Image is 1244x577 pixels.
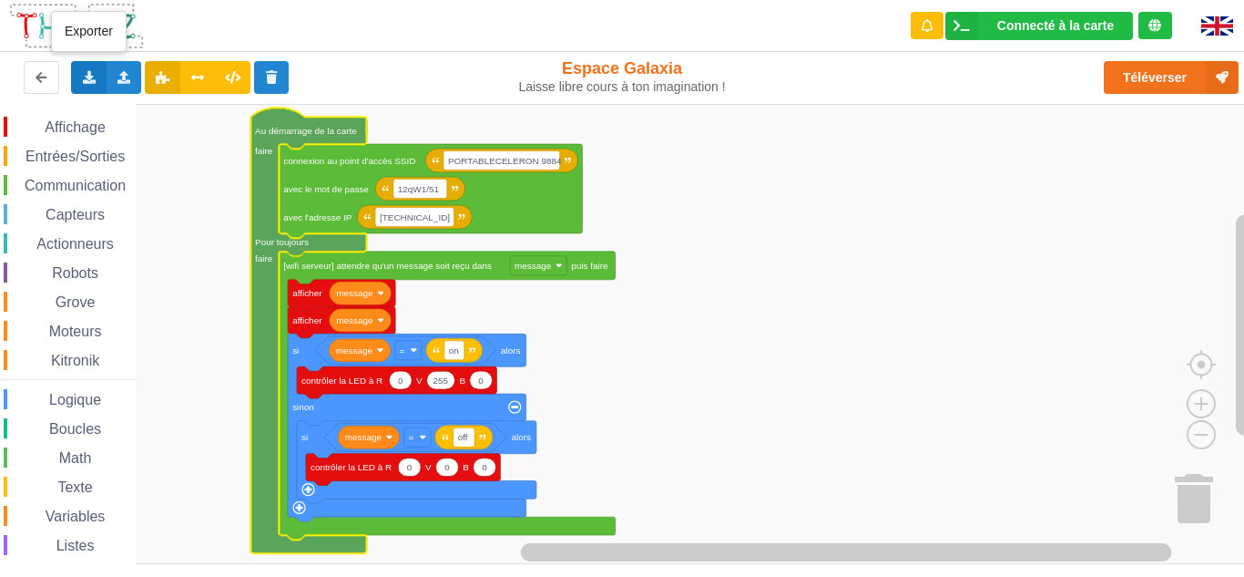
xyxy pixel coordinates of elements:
text: faire [255,146,273,156]
span: Robots [49,265,101,281]
text: alors [501,345,521,355]
div: Ta base fonctionne bien ! [945,12,1133,40]
span: Capteurs [43,207,107,222]
text: sinon [292,402,314,412]
text: 12qW1/51 [398,183,440,193]
text: B [459,376,465,386]
span: Listes [54,538,97,553]
text: Pour toujours [255,237,309,247]
span: Kitronik [48,353,102,368]
text: afficher [292,288,322,298]
div: Espace Galaxia [516,58,727,95]
text: connexion au point d'accès SSID [283,155,415,165]
span: Texte [55,479,95,495]
text: message [515,261,552,271]
text: message [336,315,373,325]
text: = [400,345,405,355]
text: [wifi serveur] attendre qu'un message soit reçu dans [283,261,492,271]
span: Variables [43,509,108,524]
text: B [463,462,469,472]
text: 255 [433,376,448,386]
span: Communication [22,178,128,193]
text: 0 [482,462,487,472]
span: Moteurs [46,324,105,339]
span: Math [56,450,95,466]
text: message [336,288,373,298]
text: faire [255,253,273,263]
text: on [449,345,459,355]
span: Boucles [46,421,104,437]
text: V [425,462,432,472]
div: Tu es connecté au serveur de création de Thingz [1138,12,1172,39]
text: si [292,345,299,355]
text: message [336,345,373,355]
text: 0 [407,462,413,472]
span: Entrées/Sorties [23,149,127,164]
text: contrôler la LED à R [301,376,382,386]
text: Au démarrage de la carte [255,126,357,136]
text: off [458,432,468,442]
button: Téléverser [1104,61,1239,94]
img: gb.png [1201,16,1233,36]
text: 0 [398,376,403,386]
span: Affichage [42,119,107,135]
text: 0 [478,376,484,386]
div: Connecté à la carte [997,19,1114,32]
text: avec le mot de passe [283,183,369,193]
text: si [301,432,308,442]
text: avec l'adresse IP [283,211,352,222]
text: message [345,432,382,442]
text: PORTABLECELERON 9884 [448,155,562,165]
div: Laisse libre cours à ton imagination ! [516,79,727,95]
text: [TECHNICAL_ID] [380,211,450,222]
text: V [416,376,423,386]
text: alors [511,432,531,442]
span: Grove [53,294,98,310]
img: thingz_logo.png [8,2,145,50]
text: = [409,432,414,442]
span: Logique [46,392,104,407]
span: Actionneurs [34,236,117,252]
text: contrôler la LED à R [311,462,392,472]
text: afficher [292,315,322,325]
text: puis faire [571,261,608,271]
div: Exporter [51,11,127,52]
text: 0 [444,462,450,472]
